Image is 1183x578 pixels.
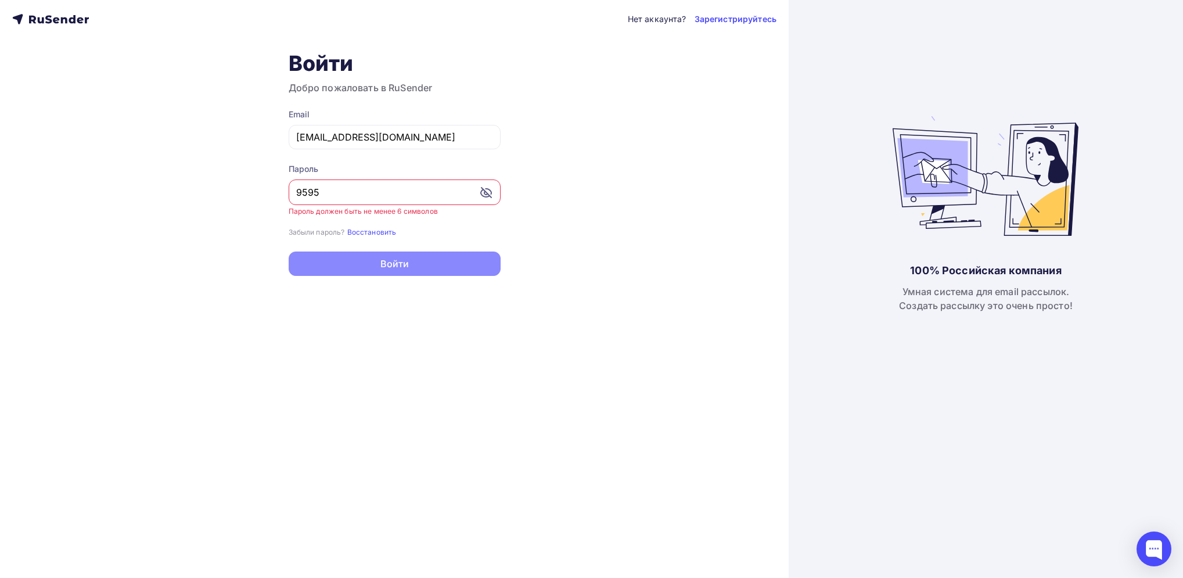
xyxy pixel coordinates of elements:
[289,163,501,175] div: Пароль
[347,228,397,236] small: Восстановить
[347,227,397,236] a: Восстановить
[289,228,345,236] small: Забыли пароль?
[695,13,776,25] a: Зарегистрируйтесь
[289,51,501,76] h1: Войти
[296,130,493,144] input: Укажите свой email
[289,81,501,95] h3: Добро пожаловать в RuSender
[296,185,479,199] input: Укажите свой пароль
[628,13,686,25] div: Нет аккаунта?
[910,264,1061,278] div: 100% Российская компания
[899,285,1073,313] div: Умная система для email рассылок. Создать рассылку это очень просто!
[289,109,501,120] div: Email
[289,252,501,276] button: Войти
[289,207,438,216] small: Пароль должен быть не менее 6 символов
